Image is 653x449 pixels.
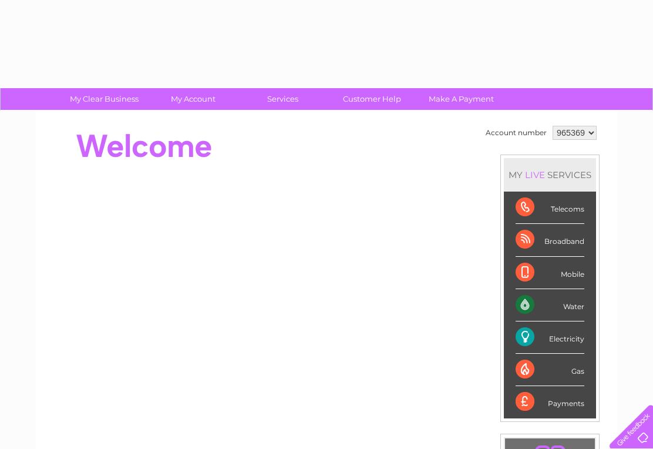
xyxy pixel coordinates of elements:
[483,123,550,143] td: Account number
[56,88,153,110] a: My Clear Business
[516,257,584,289] div: Mobile
[413,88,510,110] a: Make A Payment
[516,289,584,321] div: Water
[516,354,584,386] div: Gas
[516,192,584,224] div: Telecoms
[504,158,596,192] div: MY SERVICES
[516,321,584,354] div: Electricity
[523,169,547,180] div: LIVE
[145,88,242,110] a: My Account
[234,88,331,110] a: Services
[516,386,584,418] div: Payments
[324,88,420,110] a: Customer Help
[516,224,584,256] div: Broadband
